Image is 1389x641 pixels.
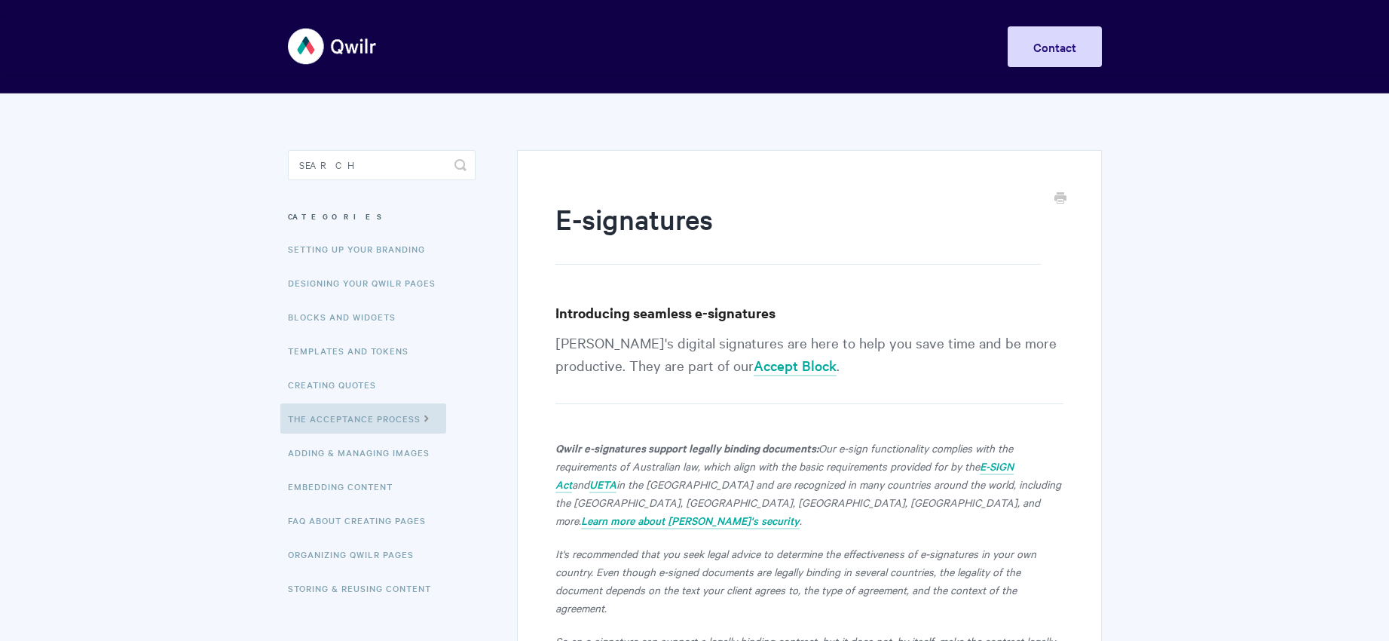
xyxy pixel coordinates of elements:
a: Blocks and Widgets [288,302,407,332]
a: Accept Block [754,356,837,376]
a: UETA [589,477,616,493]
a: Templates and Tokens [288,336,420,366]
a: Creating Quotes [288,370,387,400]
a: Embedding Content [288,471,404,501]
a: Learn more about [PERSON_NAME]'s security [581,513,800,529]
em: Learn more about [PERSON_NAME]'s security [581,513,800,528]
a: Setting up your Branding [288,234,436,264]
a: Contact [1008,26,1102,67]
em: . [800,513,802,528]
a: E-SIGN Act [555,459,1014,493]
img: Qwilr Help Center [288,18,378,75]
h1: E-signatures [555,200,1040,265]
a: Organizing Qwilr Pages [288,539,425,569]
a: The Acceptance Process [280,403,446,434]
a: Adding & Managing Images [288,437,441,468]
input: Search [288,150,476,180]
em: and [572,477,589,492]
em: It's recommended that you seek legal advice to determine the effectiveness of e-signatures in you... [555,546,1036,615]
em: in the [GEOGRAPHIC_DATA] and are recognized in many countries around the world, including the [GE... [555,477,1061,528]
em: UETA [589,477,616,492]
a: FAQ About Creating Pages [288,505,437,535]
a: Designing Your Qwilr Pages [288,268,447,298]
a: Storing & Reusing Content [288,573,442,603]
p: [PERSON_NAME]'s digital signatures are here to help you save time and be more productive. They ar... [555,331,1063,404]
a: Print this Article [1054,191,1066,207]
h3: Introducing seamless e-signatures [555,302,1063,324]
strong: Qwilr e-signatures support legally binding documents: [555,440,818,455]
h3: Categories [288,203,476,230]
